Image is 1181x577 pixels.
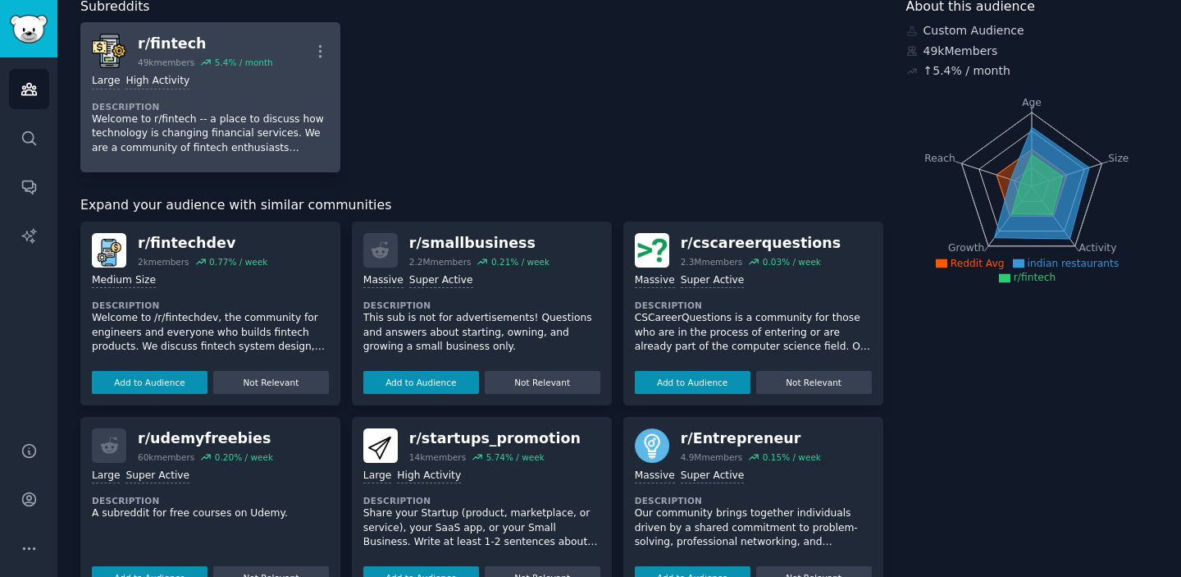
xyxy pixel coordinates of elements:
span: Reddit Avg [951,258,1005,269]
div: Massive [363,273,404,289]
dt: Description [92,101,329,112]
dt: Description [92,300,329,311]
tspan: Reach [924,152,955,163]
div: 0.20 % / week [215,451,273,463]
div: Custom Audience [906,22,1159,39]
button: Add to Audience [363,371,479,394]
button: Not Relevant [756,371,872,394]
img: GummySearch logo [10,15,48,44]
img: startups_promotion [363,428,398,463]
div: 0.21 % / week [491,256,549,268]
p: Our community brings together individuals driven by a shared commitment to problem-solving, profe... [635,506,872,550]
button: Not Relevant [213,371,329,394]
tspan: Age [1022,97,1042,108]
p: This sub is not for advertisements! Questions and answers about starting, owning, and growing a s... [363,311,600,355]
a: fintechr/fintech49kmembers5.4% / monthLargeHigh ActivityDescriptionWelcome to r/fintech -- a plac... [80,22,340,172]
img: cscareerquestions [635,233,669,268]
div: 0.03 % / week [763,256,821,268]
span: r/fintech [1014,272,1056,283]
div: 60k members [138,451,194,463]
div: Large [92,74,120,89]
div: ↑ 5.4 % / month [923,62,1010,80]
img: Entrepreneur [635,428,669,463]
div: r/ udemyfreebies [138,428,273,449]
div: Large [363,469,391,484]
div: Large [92,469,120,484]
span: Expand your audience with similar communities [80,195,391,216]
div: High Activity [125,74,189,89]
div: r/ fintech [138,34,273,54]
dt: Description [635,300,872,311]
div: Massive [635,273,675,289]
div: 4.9M members [681,451,743,463]
dt: Description [92,495,329,506]
p: Welcome to /r/fintechdev, the community for engineers and everyone who builds fintech products. W... [92,311,329,355]
div: r/ fintechdev [138,233,267,254]
div: 0.15 % / week [763,451,821,463]
div: 2k members [138,256,189,268]
div: Medium Size [92,273,156,289]
img: fintech [92,34,126,68]
button: Not Relevant [485,371,600,394]
div: Super Active [681,469,745,484]
div: High Activity [397,469,461,484]
div: 0.77 % / week [209,256,267,268]
p: CSCareerQuestions is a community for those who are in the process of entering or are already part... [635,311,872,355]
div: Massive [635,469,675,484]
p: Share your Startup (product, marketplace, or service), your SaaS app, or your Small Business. Wri... [363,506,600,550]
div: r/ smallbusiness [409,233,549,254]
dt: Description [635,495,872,506]
p: A subreddit for free courses on Udemy. [92,506,329,521]
div: 5.4 % / month [215,57,273,68]
div: r/ Entrepreneur [681,428,821,449]
div: r/ cscareerquestions [681,233,841,254]
tspan: Size [1108,152,1129,163]
div: Super Active [125,469,189,484]
dt: Description [363,300,600,311]
div: r/ startups_promotion [409,428,581,449]
div: 2.3M members [681,256,743,268]
span: indian restaurants [1028,258,1119,269]
div: 49k Members [906,43,1159,60]
div: 2.2M members [409,256,472,268]
img: fintechdev [92,233,126,268]
tspan: Activity [1078,242,1116,254]
button: Add to Audience [92,371,207,394]
div: 49k members [138,57,194,68]
button: Add to Audience [635,371,750,394]
div: Super Active [409,273,473,289]
dt: Description [363,495,600,506]
div: Super Active [681,273,745,289]
tspan: Growth [948,242,984,254]
div: 14k members [409,451,466,463]
div: 5.74 % / week [486,451,545,463]
p: Welcome to r/fintech -- a place to discuss how technology is changing financial services. We are ... [92,112,329,156]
